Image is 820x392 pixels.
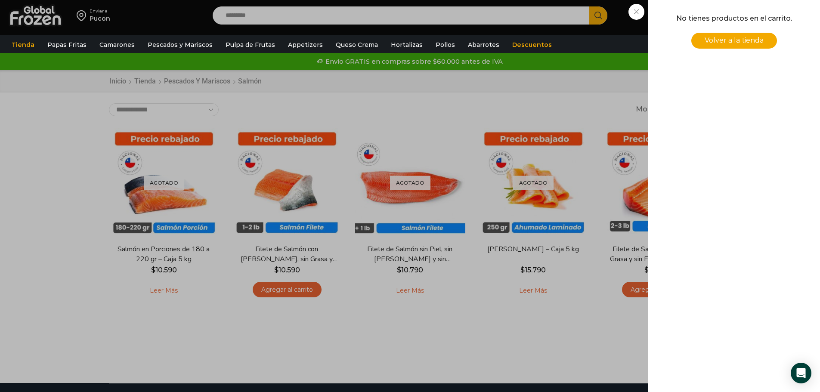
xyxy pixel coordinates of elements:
a: Pescados y Mariscos [143,37,217,53]
a: Queso Crema [331,37,382,53]
a: Tienda [7,37,39,53]
a: Abarrotes [464,37,504,53]
a: Hortalizas [387,37,427,53]
a: Papas Fritas [43,37,91,53]
a: Pollos [431,37,459,53]
a: Descuentos [508,37,556,53]
a: Volver a la tienda [691,33,777,49]
a: Camarones [95,37,139,53]
p: No tienes productos en el carrito. [660,13,808,24]
span: Volver a la tienda [705,36,764,44]
a: Appetizers [284,37,327,53]
div: Open Intercom Messenger [791,363,811,383]
a: Pulpa de Frutas [221,37,279,53]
